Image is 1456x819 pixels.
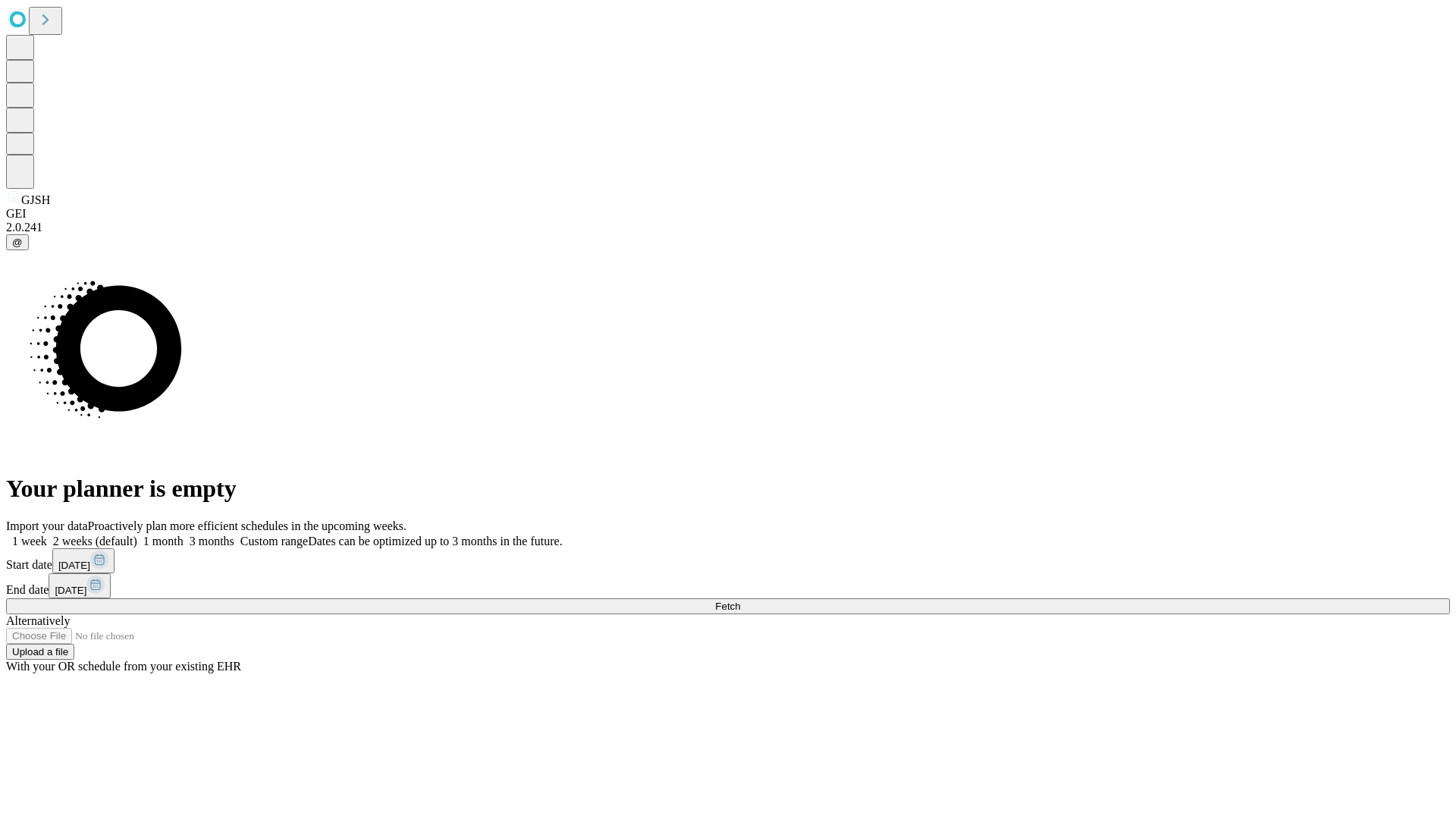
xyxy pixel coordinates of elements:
div: 2.0.241 [6,221,1450,234]
button: Upload a file [6,644,74,660]
span: @ [12,237,23,248]
span: With your OR schedule from your existing EHR [6,660,241,673]
h1: Your planner is empty [6,475,1450,503]
span: 3 months [190,535,234,548]
span: Import your data [6,519,88,532]
span: [DATE] [55,585,86,596]
button: Fetch [6,598,1450,614]
span: Custom range [240,535,308,548]
span: 2 weeks (default) [53,535,137,548]
button: @ [6,234,29,250]
span: 1 month [143,535,184,548]
span: Alternatively [6,614,70,627]
span: Dates can be optimized up to 3 months in the future. [308,535,562,548]
div: GEI [6,207,1450,221]
span: Fetch [715,601,740,612]
button: [DATE] [49,573,111,598]
div: Start date [6,548,1450,573]
span: GJSH [21,193,50,206]
div: End date [6,573,1450,598]
span: [DATE] [58,560,90,571]
button: [DATE] [52,548,115,573]
span: 1 week [12,535,47,548]
span: Proactively plan more efficient schedules in the upcoming weeks. [88,519,406,532]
